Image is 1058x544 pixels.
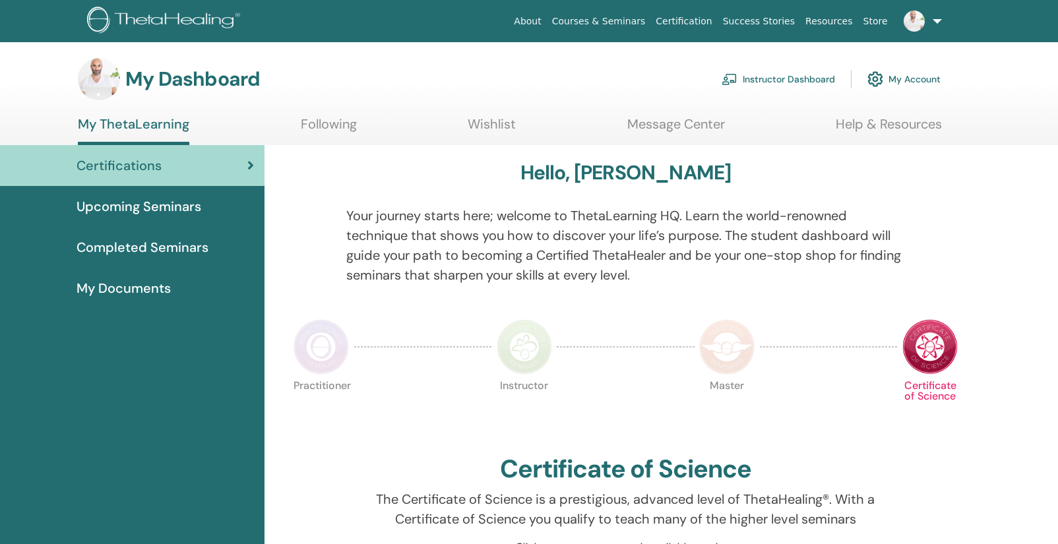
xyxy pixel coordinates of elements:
img: chalkboard-teacher.svg [722,73,737,85]
a: My ThetaLearning [78,116,189,145]
span: Upcoming Seminars [77,196,201,216]
p: Practitioner [294,380,349,436]
span: Certifications [77,156,162,175]
img: Practitioner [294,319,349,375]
a: Store [858,9,893,34]
h3: My Dashboard [125,67,260,91]
p: Your journey starts here; welcome to ThetaLearning HQ. Learn the world-renowned technique that sh... [346,206,905,285]
h3: Hello, [PERSON_NAME] [520,161,731,185]
a: Instructor Dashboard [722,65,835,94]
img: Master [699,319,755,375]
p: Master [699,380,755,436]
a: Success Stories [718,9,800,34]
h2: Certificate of Science [500,454,752,485]
span: My Documents [77,278,171,298]
img: default.jpg [904,11,925,32]
p: Instructor [497,380,552,436]
a: Courses & Seminars [547,9,651,34]
span: Completed Seminars [77,237,208,257]
a: Wishlist [468,116,516,142]
a: Following [301,116,357,142]
img: cog.svg [867,68,883,90]
p: The Certificate of Science is a prestigious, advanced level of ThetaHealing®. With a Certificate ... [346,489,905,529]
a: Resources [800,9,858,34]
img: Instructor [497,319,552,375]
a: Message Center [627,116,725,142]
img: Certificate of Science [902,319,958,375]
a: About [509,9,546,34]
a: My Account [867,65,941,94]
a: Help & Resources [836,116,942,142]
a: Certification [650,9,717,34]
img: default.jpg [78,58,120,100]
img: logo.png [87,7,245,36]
p: Certificate of Science [902,380,958,436]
